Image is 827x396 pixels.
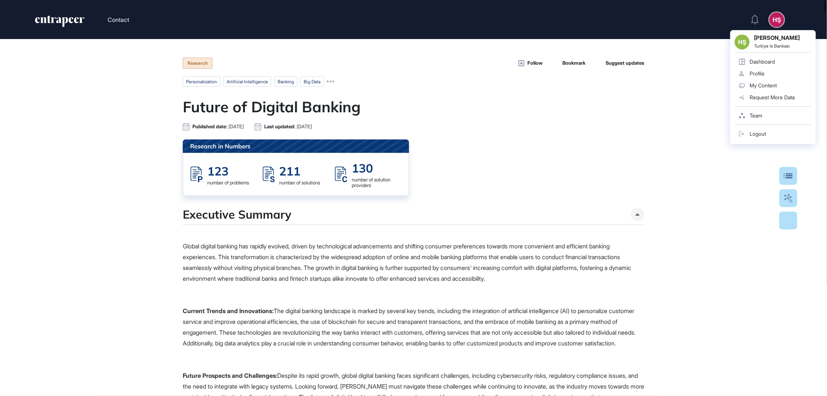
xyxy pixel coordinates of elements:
button: HŞ [769,12,784,27]
span: The digital banking landscape is marked by several key trends, including the integration of artif... [183,307,636,347]
button: Bookmark [550,58,586,68]
button: Suggest updates [593,58,644,68]
span: [DATE] [297,124,312,129]
div: 211 [279,164,320,178]
strong: Future Prospects and Challenges: [183,372,277,379]
div: Published date: [192,124,244,129]
h4: Executive Summary [183,207,291,221]
div: number of solutions [279,180,320,186]
span: [DATE] [229,124,244,129]
li: personalization [183,76,220,87]
span: Suggest updates [606,59,644,67]
div: Last updated: [264,124,312,129]
div: Research [183,58,213,69]
li: banking [274,76,297,87]
h1: Future of Digital Banking [183,98,644,116]
div: 123 [207,164,249,178]
span: Follow [527,59,543,67]
div: number of solution providers [352,177,401,188]
button: Follow [518,59,543,67]
div: 130 [352,161,401,176]
div: Research in Numbers [183,139,409,153]
div: number of problems [207,180,249,186]
li: artificial intelligence [223,76,271,87]
span: Bookmark [562,59,585,67]
li: big data [300,76,324,87]
strong: Current Trends and Innovations: [183,307,274,315]
span: Global digital banking has rapidly evolved, driven by technological advancements and shifting con... [183,242,631,282]
a: entrapeer-logo [34,16,85,30]
button: Contact [108,15,129,25]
